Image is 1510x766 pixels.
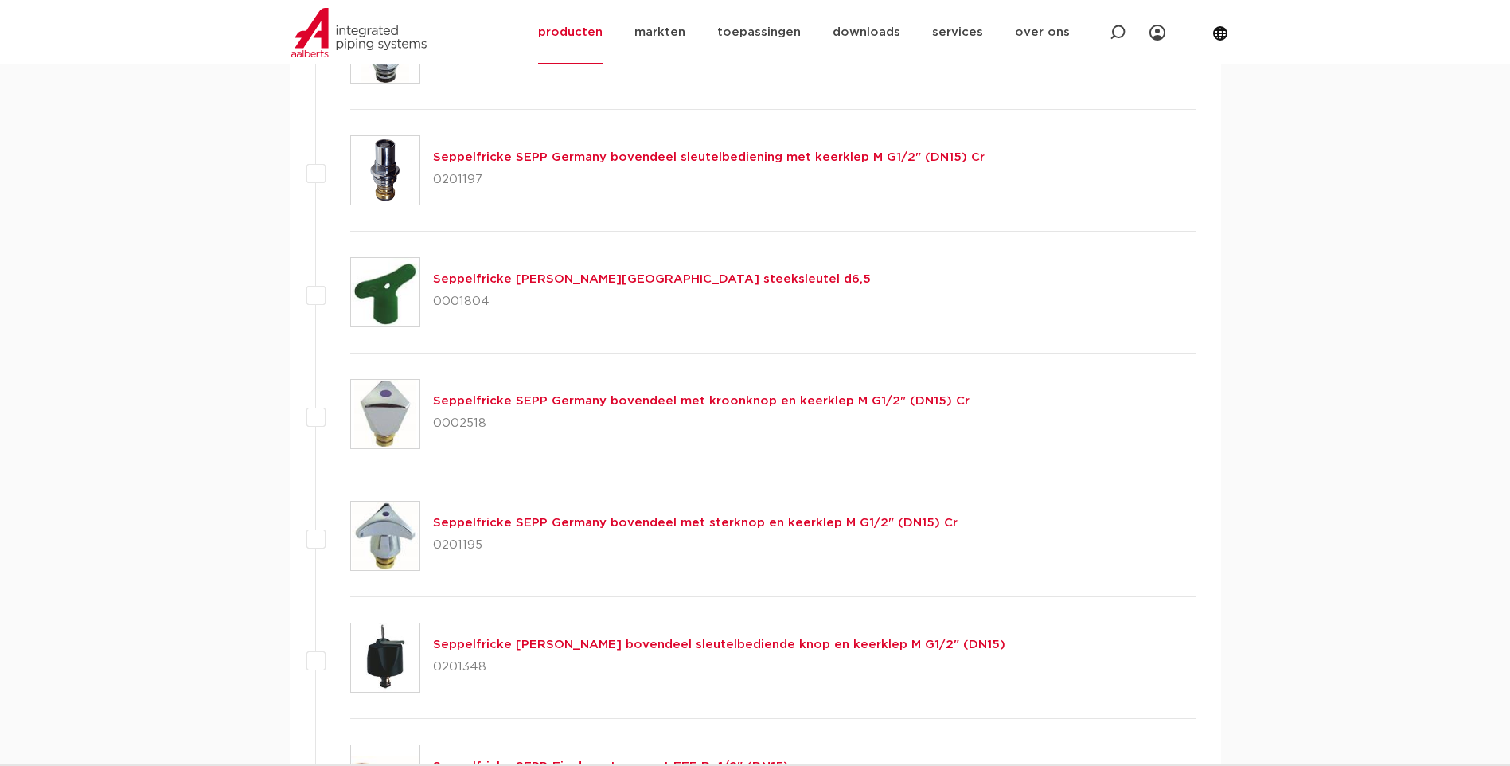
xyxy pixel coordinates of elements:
a: Seppelfricke SEPP Germany bovendeel met sterknop en keerklep M G1/2" (DN15) Cr [433,517,958,529]
a: Seppelfricke [PERSON_NAME] bovendeel sleutelbediende knop en keerklep M G1/2" (DN15) [433,639,1005,651]
a: Seppelfricke SEPP Germany bovendeel sleutelbediening met keerklep M G1/2" (DN15) Cr [433,151,985,163]
p: 0201197 [433,167,985,193]
img: Thumbnail for Seppelfricke SEPP Germany bovendeel met sterknop en keerklep M G1/2" (DN15) Cr [351,502,419,570]
p: 0201348 [433,655,1005,680]
a: Seppelfricke SEPP Germany bovendeel met kroonknop en keerklep M G1/2" (DN15) Cr [433,395,970,407]
img: Thumbnail for Seppelfricke SEPP Germany steeksleutel d6,5 [351,258,419,326]
a: Seppelfricke [PERSON_NAME][GEOGRAPHIC_DATA] steeksleutel d6,5 [433,273,871,285]
img: Thumbnail for Seppelfricke SEPP Germany bovendeel met kroonknop en keerklep M G1/2" (DN15) Cr [351,380,419,448]
p: 0002518 [433,411,970,436]
p: 0001804 [433,289,871,315]
img: Thumbnail for Seppelfricke SEPP Germany bovendeel sleutelbediende knop en keerklep M G1/2" (DN15) [351,623,419,692]
p: 0201195 [433,533,958,558]
img: Thumbnail for Seppelfricke SEPP Germany bovendeel sleutelbediening met keerklep M G1/2" (DN15) Cr [351,136,419,205]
